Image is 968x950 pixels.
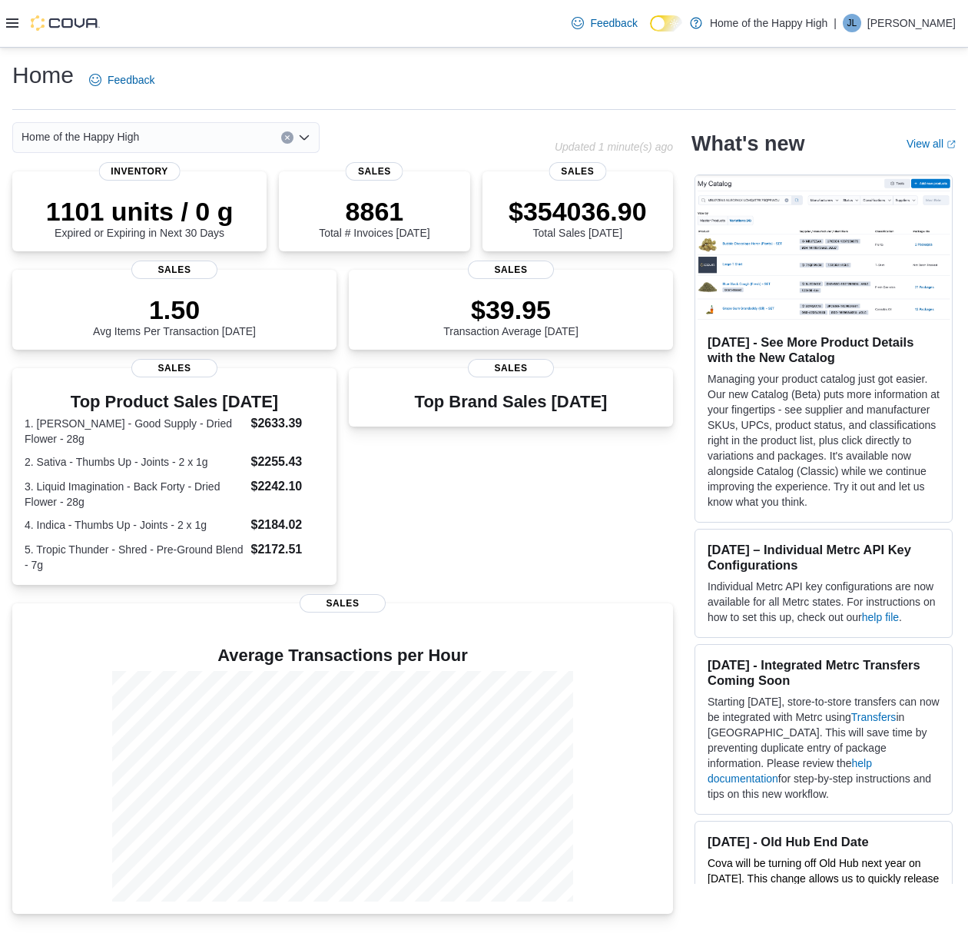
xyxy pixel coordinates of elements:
h4: Average Transactions per Hour [25,646,661,665]
div: Transaction Average [DATE] [443,294,578,337]
button: Clear input [281,131,293,144]
p: Home of the Happy High [710,14,827,32]
img: Cova [31,15,100,31]
dt: 4. Indica - Thumbs Up - Joints - 2 x 1g [25,517,245,533]
a: Feedback [83,65,161,95]
button: Open list of options [298,131,310,144]
dd: $2242.10 [251,477,325,496]
p: 1101 units / 0 g [46,196,234,227]
p: Starting [DATE], store-to-store transfers can now be integrated with Metrc using in [GEOGRAPHIC_D... [708,694,940,802]
h3: [DATE] – Individual Metrc API Key Configurations [708,542,940,573]
p: $354036.90 [509,196,647,227]
div: Expired or Expiring in Next 30 Days [46,196,234,239]
span: Sales [346,162,403,181]
a: help file [862,611,899,623]
span: Sales [549,162,606,181]
p: 1.50 [93,294,256,325]
h3: [DATE] - Old Hub End Date [708,834,940,849]
a: Transfers [851,711,897,723]
span: Feedback [108,72,154,88]
p: Updated 1 minute(s) ago [555,141,673,153]
a: View allExternal link [907,138,956,150]
p: $39.95 [443,294,578,325]
h3: [DATE] - Integrated Metrc Transfers Coming Soon [708,657,940,688]
h2: What's new [691,131,804,156]
input: Dark Mode [650,15,682,32]
span: Sales [131,261,217,279]
div: Avg Items Per Transaction [DATE] [93,294,256,337]
span: Sales [131,359,217,377]
span: Sales [468,261,554,279]
dd: $2172.51 [251,540,325,559]
p: Managing your product catalog just got easier. Our new Catalog (Beta) puts more information at yo... [708,371,940,510]
p: [PERSON_NAME] [867,14,956,32]
p: 8861 [319,196,429,227]
div: Jesse Losee [843,14,861,32]
dt: 3. Liquid Imagination - Back Forty - Dried Flower - 28g [25,479,245,510]
span: Sales [300,594,386,613]
div: Total # Invoices [DATE] [319,196,429,239]
dt: 2. Sativa - Thumbs Up - Joints - 2 x 1g [25,454,245,470]
span: JL [847,14,857,32]
p: | [834,14,837,32]
h3: Top Brand Sales [DATE] [415,393,608,411]
span: Home of the Happy High [22,128,139,146]
svg: External link [946,140,956,149]
dd: $2633.39 [251,414,325,433]
h3: [DATE] - See More Product Details with the New Catalog [708,334,940,365]
h1: Home [12,60,74,91]
div: Total Sales [DATE] [509,196,647,239]
span: Sales [468,359,554,377]
span: Cova will be turning off Old Hub next year on [DATE]. This change allows us to quickly release ne... [708,857,939,946]
h3: Top Product Sales [DATE] [25,393,324,411]
span: Feedback [590,15,637,31]
dt: 5. Tropic Thunder - Shred - Pre-Ground Blend - 7g [25,542,245,573]
dd: $2255.43 [251,453,325,471]
a: Feedback [565,8,643,38]
span: Inventory [98,162,181,181]
dt: 1. [PERSON_NAME] - Good Supply - Dried Flower - 28g [25,416,245,447]
p: Individual Metrc API key configurations are now available for all Metrc states. For instructions ... [708,579,940,625]
dd: $2184.02 [251,516,325,534]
